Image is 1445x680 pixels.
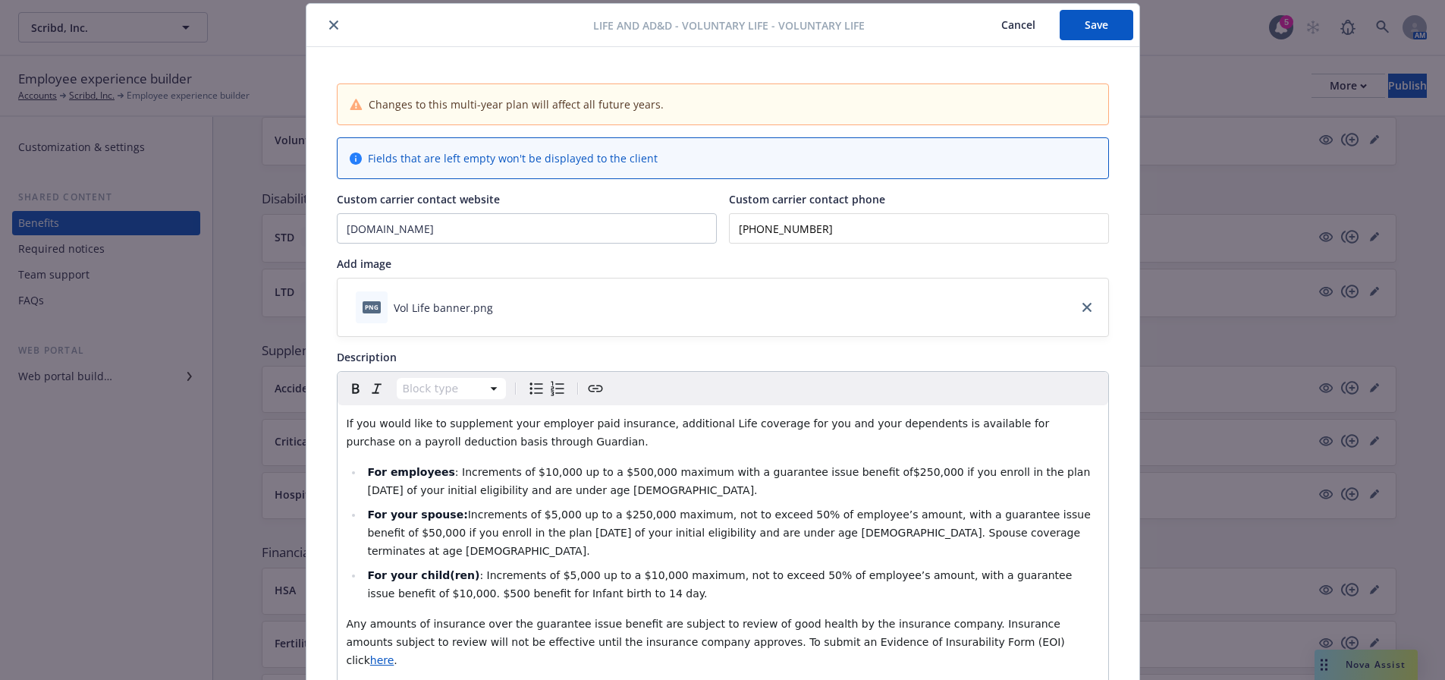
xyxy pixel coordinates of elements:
[367,569,479,581] strong: For your child(ren)
[369,96,664,112] span: Changes to this multi-year plan will affect all future years.
[977,10,1060,40] button: Cancel
[368,150,658,166] span: Fields that are left empty won't be displayed to the client
[367,466,1093,496] span: : Increments of $10,000 up to a $500,000 maximum with a guarantee issue benefit of$250,000 if you...
[363,301,381,313] span: png
[1060,10,1133,40] button: Save
[547,378,568,399] button: Numbered list
[367,466,454,478] strong: For employees
[499,300,511,316] button: download file
[325,16,343,34] button: close
[366,378,388,399] button: Italic
[526,378,568,399] div: toggle group
[585,378,606,399] button: Create link
[337,192,500,206] span: Custom carrier contact website
[593,17,865,33] span: Life and AD&D - Voluntary Life - Voluntary Life
[338,214,716,243] input: Add custom carrier contact website
[367,569,1075,600] span: : Increments of $5,000 up to a $10,000 maximum, not to exceed 50% of employee’s amount, with a gu...
[1078,298,1096,316] a: close
[345,378,366,399] button: Bold
[367,508,467,521] strong: For your spouse:
[397,378,506,399] button: Block type
[347,417,1053,448] span: If you would like to supplement your employer paid insurance, additional Life coverage for you an...
[729,192,885,206] span: Custom carrier contact phone
[337,257,391,271] span: Add image
[347,618,1069,666] span: Any amounts of insurance over the guarantee issue benefit are subject to review of good health by...
[729,213,1109,244] input: Add custom carrier contact phone
[370,654,394,666] a: here
[394,654,397,666] span: .
[526,378,547,399] button: Bulleted list
[394,300,493,316] div: Vol Life banner.png
[367,508,1094,557] span: Increments of $5,000 up to a $250,000 maximum, not to exceed 50% of employee’s amount, with a gua...
[337,350,397,364] span: Description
